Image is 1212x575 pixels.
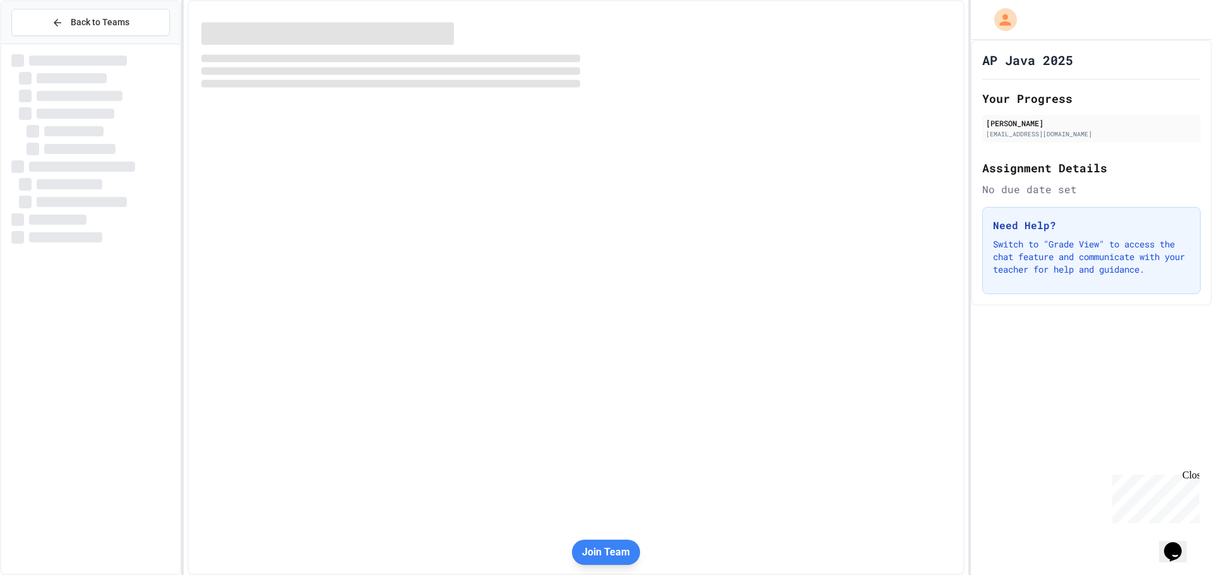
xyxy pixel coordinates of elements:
[982,159,1201,177] h2: Assignment Details
[11,9,170,36] button: Back to Teams
[71,16,129,29] span: Back to Teams
[1107,470,1199,523] iframe: chat widget
[982,182,1201,197] div: No due date set
[572,540,640,565] button: Join Team
[1159,525,1199,562] iframe: chat widget
[981,5,1020,34] div: My Account
[5,5,87,80] div: Chat with us now!Close
[982,90,1201,107] h2: Your Progress
[993,238,1190,276] p: Switch to "Grade View" to access the chat feature and communicate with your teacher for help and ...
[986,117,1197,129] div: [PERSON_NAME]
[993,218,1190,233] h3: Need Help?
[982,51,1073,69] h1: AP Java 2025
[986,129,1197,139] div: [EMAIL_ADDRESS][DOMAIN_NAME]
